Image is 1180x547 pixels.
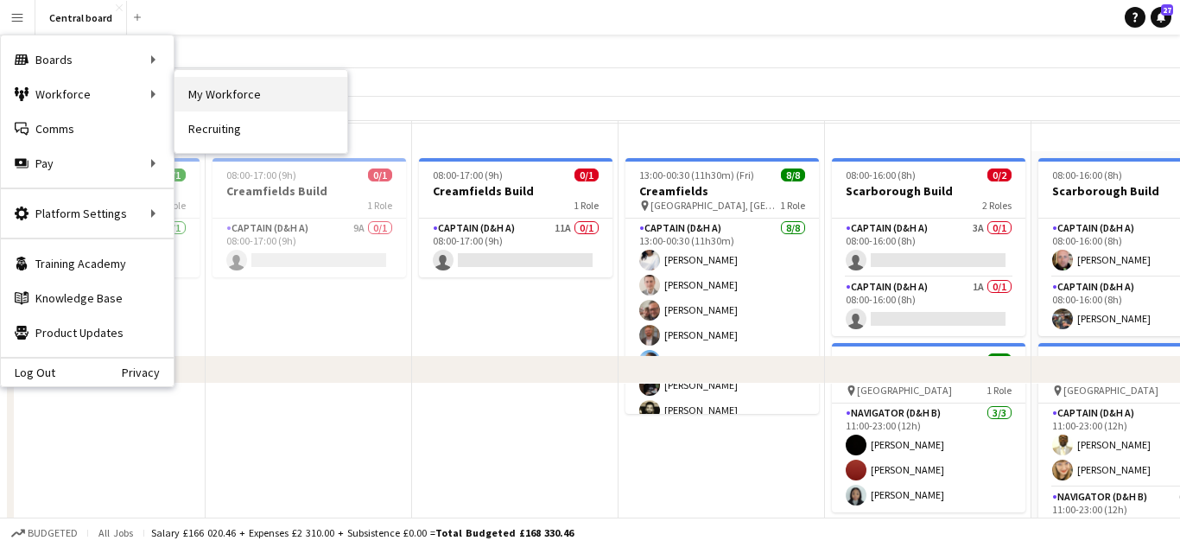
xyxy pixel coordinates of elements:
[574,199,599,212] span: 1 Role
[987,384,1012,397] span: 1 Role
[1,111,174,146] a: Comms
[28,527,78,539] span: Budgeted
[1,42,174,77] div: Boards
[1063,384,1158,397] span: [GEOGRAPHIC_DATA]
[987,353,1012,366] span: 3/3
[832,277,1025,336] app-card-role: Captain (D&H A)1A0/108:00-16:00 (8h)
[1,281,174,315] a: Knowledge Base
[625,183,819,199] h3: Creamfields
[987,169,1012,181] span: 0/2
[151,526,574,539] div: Salary £166 020.46 + Expenses £2 310.00 + Subsistence £0.00 =
[35,1,127,35] button: Central board
[1052,353,1127,366] span: 11:00-23:00 (12h)
[1161,4,1173,16] span: 27
[1052,169,1122,181] span: 08:00-16:00 (8h)
[857,384,952,397] span: [GEOGRAPHIC_DATA]
[174,111,347,146] a: Recruiting
[625,219,819,453] app-card-role: Captain (D&H A)8/813:00-00:30 (11h30m)[PERSON_NAME][PERSON_NAME][PERSON_NAME][PERSON_NAME][PERSON...
[95,526,136,539] span: All jobs
[1,196,174,231] div: Platform Settings
[832,343,1025,512] app-job-card: 11:00-23:00 (12h)3/3Rally [GEOGRAPHIC_DATA]1 RoleNavigator (D&H B)3/311:00-23:00 (12h)[PERSON_NAM...
[1,366,55,379] a: Log Out
[367,199,392,212] span: 1 Role
[832,183,1025,199] h3: Scarborough Build
[9,524,80,543] button: Budgeted
[650,199,780,212] span: [GEOGRAPHIC_DATA], [GEOGRAPHIC_DATA]
[213,158,406,277] app-job-card: 08:00-17:00 (9h)0/1Creamfields Build1 RoleCaptain (D&H A)9A0/108:00-17:00 (9h)
[639,169,754,181] span: 13:00-00:30 (11h30m) (Fri)
[213,183,406,199] h3: Creamfields Build
[122,366,174,379] a: Privacy
[1,146,174,181] div: Pay
[1,246,174,281] a: Training Academy
[419,158,612,277] app-job-card: 08:00-17:00 (9h)0/1Creamfields Build1 RoleCaptain (D&H A)11A0/108:00-17:00 (9h)
[419,183,612,199] h3: Creamfields Build
[982,199,1012,212] span: 2 Roles
[846,353,921,366] span: 11:00-23:00 (12h)
[368,169,392,181] span: 0/1
[174,77,347,111] a: My Workforce
[781,169,805,181] span: 8/8
[1151,7,1171,28] a: 27
[780,199,805,212] span: 1 Role
[832,219,1025,277] app-card-role: Captain (D&H A)3A0/108:00-16:00 (8h)
[433,169,503,181] span: 08:00-17:00 (9h)
[1,315,174,350] a: Product Updates
[832,404,1025,512] app-card-role: Navigator (D&H B)3/311:00-23:00 (12h)[PERSON_NAME][PERSON_NAME][PERSON_NAME]
[625,158,819,414] app-job-card: 13:00-00:30 (11h30m) (Fri)8/8Creamfields [GEOGRAPHIC_DATA], [GEOGRAPHIC_DATA]1 RoleCaptain (D&H A...
[435,526,574,539] span: Total Budgeted £168 330.46
[846,169,916,181] span: 08:00-16:00 (8h)
[419,219,612,277] app-card-role: Captain (D&H A)11A0/108:00-17:00 (9h)
[226,169,296,181] span: 08:00-17:00 (9h)
[832,158,1025,336] app-job-card: 08:00-16:00 (8h)0/2Scarborough Build2 RolesCaptain (D&H A)3A0/108:00-16:00 (8h) Captain (D&H A)1A...
[213,219,406,277] app-card-role: Captain (D&H A)9A0/108:00-17:00 (9h)
[1,77,174,111] div: Workforce
[574,169,599,181] span: 0/1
